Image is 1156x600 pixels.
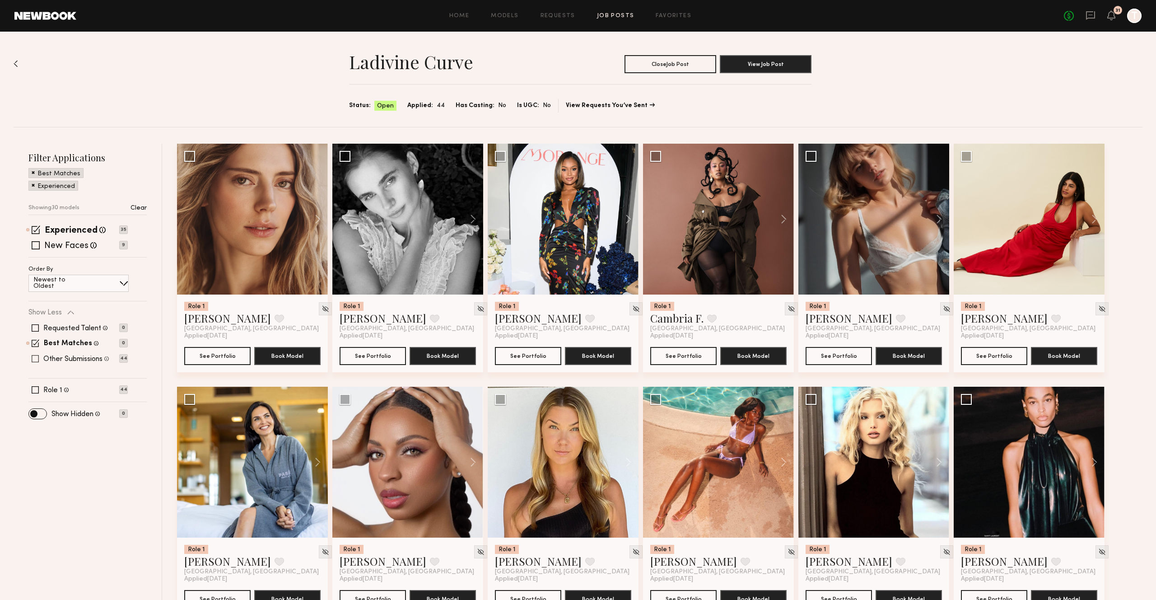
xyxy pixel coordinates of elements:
a: View Requests You’ve Sent [566,103,655,109]
button: Book Model [565,347,631,365]
a: Book Model [254,352,321,359]
a: Book Model [720,352,787,359]
div: Role 1 [806,302,830,311]
p: Newest to Oldest [33,277,87,290]
div: Role 1 [650,302,674,311]
label: Role 1 [43,387,62,394]
button: Book Model [410,347,476,365]
button: See Portfolio [650,347,717,365]
div: Role 1 [184,545,208,554]
img: Unhide Model [632,305,640,313]
div: Role 1 [806,545,830,554]
img: Unhide Model [632,548,640,556]
span: No [543,101,551,111]
span: No [498,101,506,111]
label: Other Submissions [43,356,103,363]
span: [GEOGRAPHIC_DATA], [GEOGRAPHIC_DATA] [184,325,319,333]
span: [GEOGRAPHIC_DATA], [GEOGRAPHIC_DATA] [495,325,629,333]
a: Favorites [656,13,691,19]
img: Unhide Model [788,548,795,556]
div: Role 1 [961,545,985,554]
span: 44 [437,101,445,111]
div: Applied [DATE] [340,333,476,340]
a: [PERSON_NAME] [495,311,582,325]
div: Role 1 [495,302,519,311]
p: 0 [119,323,128,332]
img: Unhide Model [1098,305,1106,313]
span: Applied: [407,101,433,111]
p: 35 [119,225,128,234]
label: Experienced [45,226,98,235]
div: Applied [DATE] [650,333,787,340]
span: [GEOGRAPHIC_DATA], [GEOGRAPHIC_DATA] [806,568,940,576]
span: [GEOGRAPHIC_DATA], [GEOGRAPHIC_DATA] [340,325,474,333]
img: Unhide Model [477,548,485,556]
button: Book Model [1031,347,1097,365]
p: 44 [119,385,128,394]
div: Applied [DATE] [495,576,631,583]
a: Job Posts [597,13,634,19]
a: Book Model [876,352,942,359]
a: View Job Post [720,55,811,73]
a: Book Model [1031,352,1097,359]
span: Is UGC: [517,101,539,111]
div: Role 1 [340,302,364,311]
button: See Portfolio [495,347,561,365]
a: Book Model [565,352,631,359]
button: See Portfolio [806,347,872,365]
a: Cambria F. [650,311,704,325]
p: 9 [119,241,128,249]
div: Applied [DATE] [184,576,321,583]
a: [PERSON_NAME] [806,311,892,325]
label: New Faces [44,242,89,251]
p: 0 [119,339,128,347]
div: Role 1 [184,302,208,311]
p: 44 [119,354,128,363]
a: [PERSON_NAME] [495,554,582,568]
p: Show Less [28,309,62,316]
span: [GEOGRAPHIC_DATA], [GEOGRAPHIC_DATA] [806,325,940,333]
div: 31 [1115,8,1120,13]
button: See Portfolio [184,347,251,365]
a: [PERSON_NAME] [806,554,892,568]
a: [PERSON_NAME] [184,554,271,568]
img: Unhide Model [322,548,329,556]
div: Role 1 [961,302,985,311]
img: Unhide Model [943,305,951,313]
a: [PERSON_NAME] [961,311,1048,325]
a: [PERSON_NAME] [961,554,1048,568]
div: Applied [DATE] [650,576,787,583]
span: [GEOGRAPHIC_DATA], [GEOGRAPHIC_DATA] [961,325,1095,333]
button: Book Model [876,347,942,365]
img: Back to previous page [14,60,18,67]
div: Applied [DATE] [961,576,1097,583]
p: Best Matches [37,171,80,177]
a: T [1127,9,1142,23]
div: Applied [DATE] [184,333,321,340]
p: Experienced [37,183,75,190]
a: [PERSON_NAME] [184,311,271,325]
p: Clear [131,205,147,211]
a: [PERSON_NAME] [650,554,737,568]
img: Unhide Model [788,305,795,313]
span: [GEOGRAPHIC_DATA], [GEOGRAPHIC_DATA] [340,568,474,576]
h1: Ladivine Curve [349,51,473,73]
div: Role 1 [495,545,519,554]
a: Book Model [410,352,476,359]
span: [GEOGRAPHIC_DATA], [GEOGRAPHIC_DATA] [650,568,785,576]
label: Requested Talent [43,325,101,332]
button: See Portfolio [961,347,1027,365]
div: Applied [DATE] [961,333,1097,340]
span: Has Casting: [456,101,494,111]
a: Models [491,13,518,19]
a: Requests [541,13,575,19]
img: Unhide Model [477,305,485,313]
img: Unhide Model [943,548,951,556]
a: See Portfolio [340,347,406,365]
p: 0 [119,409,128,418]
span: Open [377,102,394,111]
